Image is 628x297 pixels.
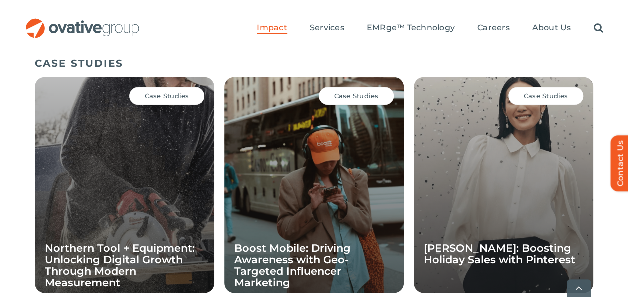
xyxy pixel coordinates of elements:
a: About Us [532,23,571,34]
span: About Us [532,23,571,33]
a: [PERSON_NAME]: Boosting Holiday Sales with Pinterest [424,241,575,265]
a: Boost Mobile: Driving Awareness with Geo-Targeted Influencer Marketing [234,241,351,288]
a: Search [593,23,603,34]
h5: CASE STUDIES [35,57,593,69]
a: OG_Full_horizontal_RGB [25,17,140,27]
span: Careers [477,23,510,33]
span: Services [310,23,344,33]
a: Impact [257,23,287,34]
a: Northern Tool + Equipment: Unlocking Digital Growth Through Modern Measurement [45,241,195,288]
a: EMRge™ Technology [367,23,455,34]
a: Careers [477,23,510,34]
a: Services [310,23,344,34]
span: EMRge™ Technology [367,23,455,33]
span: Impact [257,23,287,33]
nav: Menu [257,12,603,44]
